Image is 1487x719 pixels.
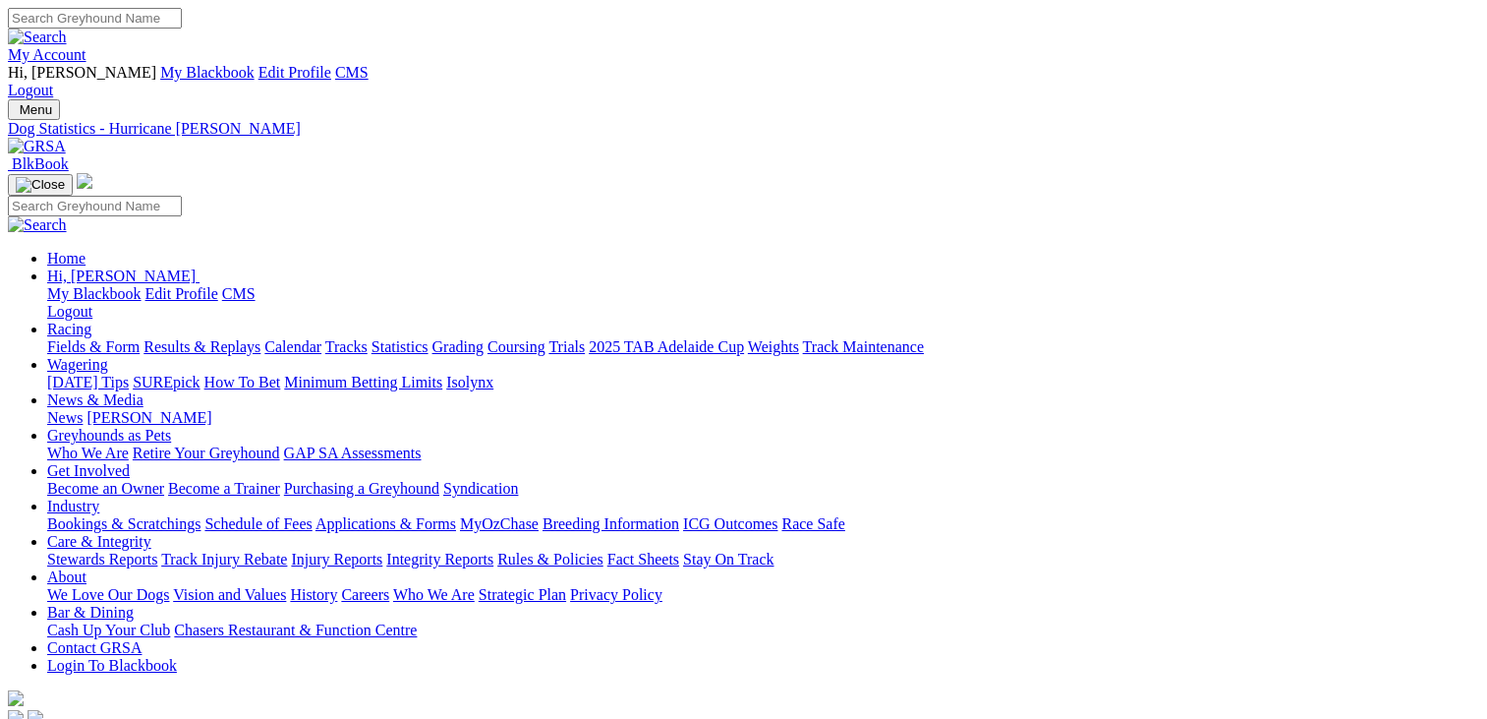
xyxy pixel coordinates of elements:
[47,551,157,568] a: Stewards Reports
[47,250,86,267] a: Home
[393,586,475,603] a: Who We Are
[284,445,422,461] a: GAP SA Assessments
[47,639,142,656] a: Contact GRSA
[8,174,73,196] button: Toggle navigation
[781,515,844,532] a: Race Safe
[47,285,142,302] a: My Blackbook
[47,338,140,355] a: Fields & Form
[8,120,1479,138] a: Dog Statistics - Hurricane [PERSON_NAME]
[315,515,456,532] a: Applications & Forms
[548,338,585,355] a: Trials
[497,551,603,568] a: Rules & Policies
[446,374,493,390] a: Isolynx
[47,569,86,585] a: About
[47,604,134,621] a: Bar & Dining
[47,480,164,497] a: Become an Owner
[145,285,218,302] a: Edit Profile
[589,338,744,355] a: 2025 TAB Adelaide Cup
[47,498,99,514] a: Industry
[143,338,260,355] a: Results & Replays
[47,480,1479,498] div: Get Involved
[47,303,92,320] a: Logout
[683,551,773,568] a: Stay On Track
[222,285,256,302] a: CMS
[8,8,182,29] input: Search
[47,374,1479,391] div: Wagering
[47,321,91,337] a: Racing
[291,551,382,568] a: Injury Reports
[160,64,255,81] a: My Blackbook
[174,622,417,638] a: Chasers Restaurant & Function Centre
[47,462,130,479] a: Get Involved
[204,374,281,390] a: How To Bet
[47,445,129,461] a: Who We Are
[8,82,53,98] a: Logout
[607,551,679,568] a: Fact Sheets
[8,64,1479,99] div: My Account
[168,480,280,497] a: Become a Trainer
[543,515,679,532] a: Breeding Information
[8,690,24,706] img: logo-grsa-white.png
[133,374,200,390] a: SUREpick
[86,409,211,426] a: [PERSON_NAME]
[47,586,1479,604] div: About
[47,391,143,408] a: News & Media
[47,285,1479,321] div: Hi, [PERSON_NAME]
[284,480,439,497] a: Purchasing a Greyhound
[8,196,182,216] input: Search
[47,622,1479,639] div: Bar & Dining
[8,216,67,234] img: Search
[386,551,493,568] a: Integrity Reports
[258,64,331,81] a: Edit Profile
[47,409,1479,427] div: News & Media
[47,515,200,532] a: Bookings & Scratchings
[290,586,337,603] a: History
[341,586,389,603] a: Careers
[47,622,170,638] a: Cash Up Your Club
[487,338,545,355] a: Coursing
[47,657,177,674] a: Login To Blackbook
[133,445,280,461] a: Retire Your Greyhound
[47,551,1479,569] div: Care & Integrity
[173,586,286,603] a: Vision and Values
[47,268,196,284] span: Hi, [PERSON_NAME]
[683,515,777,532] a: ICG Outcomes
[47,445,1479,462] div: Greyhounds as Pets
[161,551,287,568] a: Track Injury Rebate
[284,374,442,390] a: Minimum Betting Limits
[460,515,539,532] a: MyOzChase
[16,177,65,193] img: Close
[443,480,518,497] a: Syndication
[47,533,151,550] a: Care & Integrity
[8,64,156,81] span: Hi, [PERSON_NAME]
[8,29,67,46] img: Search
[335,64,369,81] a: CMS
[47,515,1479,533] div: Industry
[47,338,1479,356] div: Racing
[748,338,799,355] a: Weights
[47,268,200,284] a: Hi, [PERSON_NAME]
[47,427,171,444] a: Greyhounds as Pets
[47,409,83,426] a: News
[8,138,66,155] img: GRSA
[8,99,60,120] button: Toggle navigation
[8,155,69,172] a: BlkBook
[47,586,169,603] a: We Love Our Dogs
[432,338,484,355] a: Grading
[372,338,429,355] a: Statistics
[20,102,52,117] span: Menu
[47,374,129,390] a: [DATE] Tips
[8,46,86,63] a: My Account
[77,173,92,189] img: logo-grsa-white.png
[325,338,368,355] a: Tracks
[803,338,924,355] a: Track Maintenance
[264,338,321,355] a: Calendar
[12,155,69,172] span: BlkBook
[47,356,108,373] a: Wagering
[570,586,662,603] a: Privacy Policy
[204,515,312,532] a: Schedule of Fees
[479,586,566,603] a: Strategic Plan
